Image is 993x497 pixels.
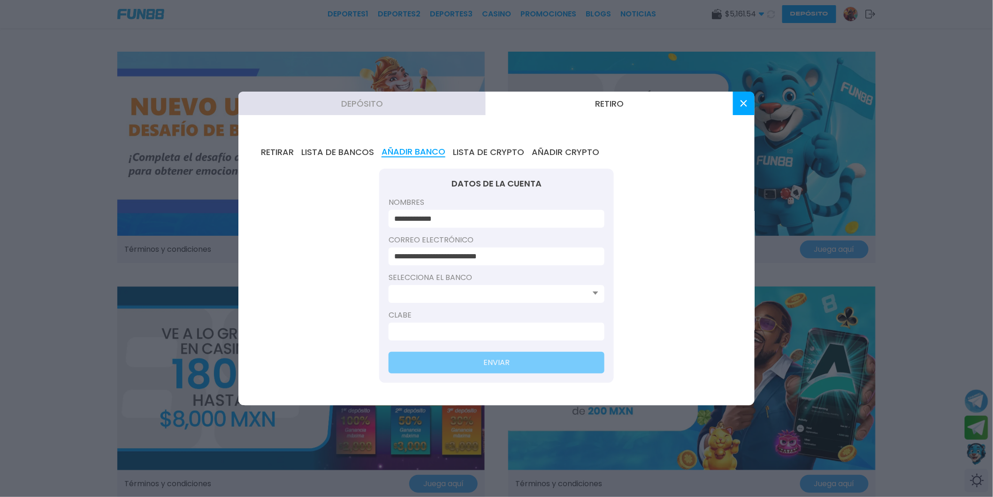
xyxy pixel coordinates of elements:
[389,272,604,283] label: Selecciona el banco
[301,147,374,157] button: LISTA DE BANCOS
[389,352,604,373] button: ENVIAR
[382,147,445,157] button: AÑADIR BANCO
[238,92,486,115] button: Depósito
[486,92,733,115] button: Retiro
[261,147,294,157] button: RETIRAR
[389,234,604,246] label: Correo electrónico
[389,178,604,189] div: DATOS DE LA CUENTA
[389,310,604,321] label: Clabe
[532,147,599,157] button: AÑADIR CRYPTO
[453,147,524,157] button: LISTA DE CRYPTO
[389,197,604,208] label: Nombres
